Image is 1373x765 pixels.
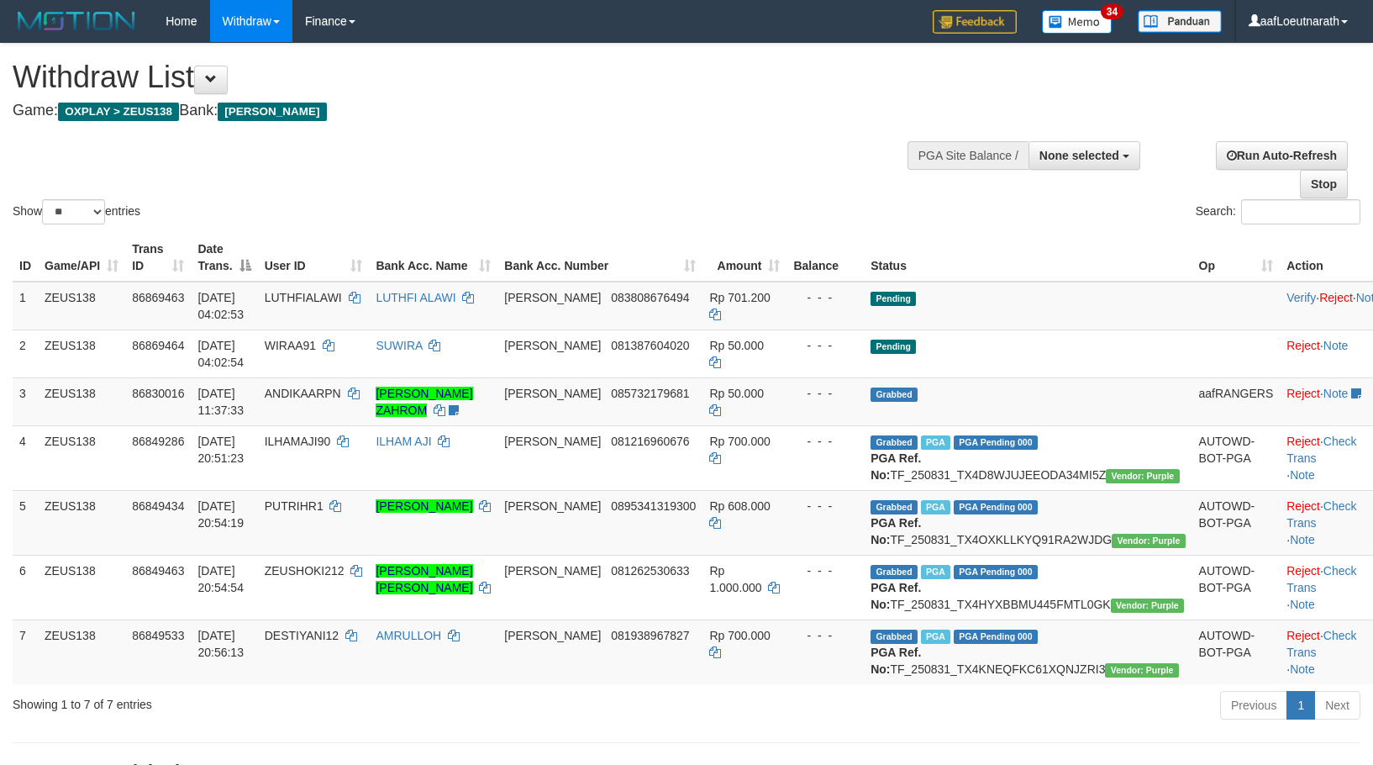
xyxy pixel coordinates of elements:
[1112,534,1185,548] span: Vendor URL: https://trx4.1velocity.biz
[954,565,1038,579] span: PGA Pending
[954,435,1038,450] span: PGA Pending
[197,387,244,417] span: [DATE] 11:37:33
[132,629,184,642] span: 86849533
[871,340,916,354] span: Pending
[58,103,179,121] span: OXPLAY > ZEUS138
[1042,10,1113,34] img: Button%20Memo.svg
[864,425,1192,490] td: TF_250831_TX4D8WJUJEEODA34MI5Z
[1290,662,1315,676] a: Note
[1286,691,1315,720] a: 1
[921,565,950,579] span: Marked by aafRornrotha
[611,339,689,352] span: Copy 081387604020 to clipboard
[871,646,921,676] b: PGA Ref. No:
[1286,564,1356,594] a: Check Trans
[611,387,689,400] span: Copy 085732179681 to clipboard
[265,435,331,448] span: ILHAMAJI90
[125,234,191,282] th: Trans ID: activate to sort column ascending
[1286,499,1320,513] a: Reject
[1319,291,1353,304] a: Reject
[871,516,921,546] b: PGA Ref. No:
[709,564,761,594] span: Rp 1.000.000
[793,289,857,306] div: - - -
[709,499,770,513] span: Rp 608.000
[864,490,1192,555] td: TF_250831_TX4OXKLLKYQ91RA2WJDG
[1192,425,1281,490] td: AUTOWD-BOT-PGA
[1286,435,1356,465] a: Check Trans
[191,234,257,282] th: Date Trans.: activate to sort column descending
[793,337,857,354] div: - - -
[265,291,342,304] span: LUTHFIALAWI
[132,339,184,352] span: 86869464
[1028,141,1140,170] button: None selected
[864,555,1192,620] td: TF_250831_TX4HYXBBMU445FMTL0GK
[1286,499,1356,530] a: Check Trans
[376,499,472,513] a: [PERSON_NAME]
[871,388,918,402] span: Grabbed
[864,234,1192,282] th: Status
[1192,555,1281,620] td: AUTOWD-BOT-PGA
[709,435,770,448] span: Rp 700.000
[265,387,341,400] span: ANDIKAARPN
[1101,4,1123,19] span: 34
[197,629,244,659] span: [DATE] 20:56:13
[1286,564,1320,578] a: Reject
[376,291,455,304] a: LUTHFI ALAWI
[954,630,1038,644] span: PGA Pending
[709,629,770,642] span: Rp 700.000
[1300,170,1348,198] a: Stop
[709,387,764,400] span: Rp 50.000
[1286,387,1320,400] a: Reject
[258,234,370,282] th: User ID: activate to sort column ascending
[1192,490,1281,555] td: AUTOWD-BOT-PGA
[1323,387,1349,400] a: Note
[38,282,125,330] td: ZEUS138
[1196,199,1360,224] label: Search:
[921,630,950,644] span: Marked by aafRornrotha
[1216,141,1348,170] a: Run Auto-Refresh
[38,490,125,555] td: ZEUS138
[921,500,950,514] span: Marked by aafRornrotha
[132,291,184,304] span: 86869463
[702,234,786,282] th: Amount: activate to sort column ascending
[369,234,497,282] th: Bank Acc. Name: activate to sort column ascending
[1220,691,1287,720] a: Previous
[504,339,601,352] span: [PERSON_NAME]
[197,435,244,465] span: [DATE] 20:51:23
[793,433,857,450] div: - - -
[1286,339,1320,352] a: Reject
[1138,10,1222,33] img: panduan.png
[1286,629,1320,642] a: Reject
[871,435,918,450] span: Grabbed
[793,498,857,514] div: - - -
[864,620,1192,684] td: TF_250831_TX4KNEQFKC61XQNJZRI3
[38,620,125,684] td: ZEUS138
[504,387,601,400] span: [PERSON_NAME]
[376,387,472,417] a: [PERSON_NAME] ZAHROM
[376,564,472,594] a: [PERSON_NAME] [PERSON_NAME]
[611,499,696,513] span: Copy 0895341319300 to clipboard
[1105,663,1178,678] span: Vendor URL: https://trx4.1velocity.biz
[793,385,857,402] div: - - -
[132,499,184,513] span: 86849434
[38,377,125,425] td: ZEUS138
[13,8,140,34] img: MOTION_logo.png
[13,377,38,425] td: 3
[871,292,916,306] span: Pending
[954,500,1038,514] span: PGA Pending
[1039,149,1119,162] span: None selected
[13,689,560,713] div: Showing 1 to 7 of 7 entries
[13,199,140,224] label: Show entries
[793,562,857,579] div: - - -
[793,627,857,644] div: - - -
[265,629,339,642] span: DESTIYANI12
[1290,468,1315,482] a: Note
[13,425,38,490] td: 4
[709,339,764,352] span: Rp 50.000
[218,103,326,121] span: [PERSON_NAME]
[504,435,601,448] span: [PERSON_NAME]
[871,500,918,514] span: Grabbed
[13,234,38,282] th: ID
[497,234,702,282] th: Bank Acc. Number: activate to sort column ascending
[13,103,898,119] h4: Game: Bank:
[13,330,38,377] td: 2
